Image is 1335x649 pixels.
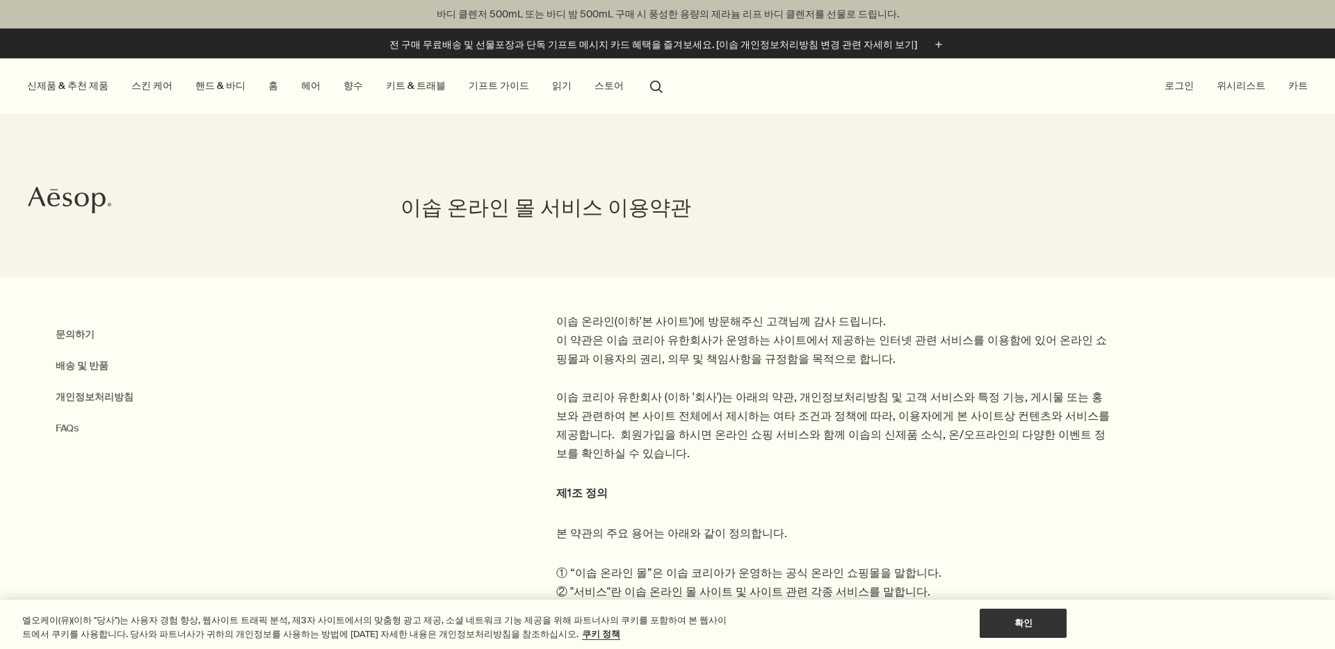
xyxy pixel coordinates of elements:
nav: primary [24,58,669,114]
a: 키트 & 트래블 [383,76,448,95]
h1: 이솝 온라인 몰 서비스 이용약관 [400,194,934,222]
svg: Aesop [28,186,111,214]
a: FAQs [56,420,79,437]
a: 기프트 가이드 [466,76,532,95]
a: 문의하기 [56,326,95,343]
a: 개인정보처리방침 [56,388,133,406]
button: 확인 [980,609,1067,638]
button: 전 구매 무료배송 및 선물포장과 단독 기프트 메시지 카드 혜택을 즐겨보세요. [이솝 개인정보처리방침 변경 관련 자세히 보기] [389,37,946,53]
a: Aesop [24,183,115,221]
nav: supplementary [1162,58,1311,114]
button: 스토어 [592,76,626,95]
a: 스킨 케어 [129,76,175,95]
button: 신제품 & 추천 제품 [24,76,111,95]
a: 개인 정보 보호에 대한 자세한 정보, 새 탭에서 열기 [582,628,620,640]
a: 헤어 [298,76,323,95]
a: 핸드 & 바디 [193,76,248,95]
button: 검색창 열기 [644,72,669,99]
p: 전 구매 무료배송 및 선물포장과 단독 기프트 메시지 카드 혜택을 즐겨보세요. [이솝 개인정보처리방침 변경 관련 자세히 보기] [389,38,917,52]
p: 바디 클렌저 500mL 또는 바디 밤 500mL 구매 시 풍성한 용량의 제라늄 리프 바디 클렌저를 선물로 드립니다. [14,7,1321,22]
button: 로그인 [1162,76,1197,95]
p: 이솝 온라인(이하'본 사이트')에 방문해주신 고객님께 감사 드립니다. 이 약관은 이솝 코리아 유한회사가 운영하는 사이트에서 제공하는 인터넷 관련 서비스를 이용함에 있어 온라인... [556,312,1112,463]
div: 엘오케이(유)(이하 "당사")는 사용자 경험 향상, 웹사이트 트래픽 분석, 제3자 사이트에서의 맞춤형 광고 제공, 소셜 네트워크 기능 제공을 위해 파트너사의 쿠키를 포함하여 ... [22,614,734,641]
a: 읽기 [549,76,574,95]
a: 향수 [341,76,366,95]
a: 홈 [266,76,281,95]
a: 배송 및 반품 [56,357,108,375]
strong: 제1조 정의 [556,486,608,500]
button: 카트 [1286,76,1311,95]
a: 위시리스트 [1214,76,1268,95]
p: 본 약관의 주요 용어는 아래와 같이 정의합니다. [556,524,1112,543]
